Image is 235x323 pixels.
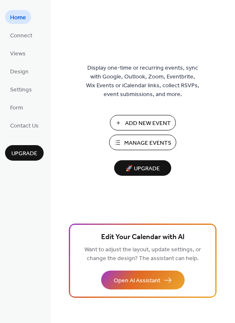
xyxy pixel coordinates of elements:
[5,118,44,132] a: Contact Us
[5,28,37,42] a: Connect
[114,276,160,285] span: Open AI Assistant
[10,31,32,40] span: Connect
[125,119,171,128] span: Add New Event
[10,68,29,76] span: Design
[5,82,37,96] a: Settings
[119,163,166,175] span: 🚀 Upgrade
[10,122,39,130] span: Contact Us
[101,232,185,243] span: Edit Your Calendar with AI
[109,135,176,150] button: Manage Events
[110,115,176,130] button: Add New Event
[114,160,171,176] button: 🚀 Upgrade
[10,104,23,112] span: Form
[5,145,44,161] button: Upgrade
[10,13,26,22] span: Home
[10,49,26,58] span: Views
[11,149,37,158] span: Upgrade
[5,100,28,114] a: Form
[10,86,32,94] span: Settings
[101,271,185,289] button: Open AI Assistant
[124,139,171,148] span: Manage Events
[86,64,199,99] span: Display one-time or recurring events, sync with Google, Outlook, Zoom, Eventbrite, Wix Events or ...
[5,46,31,60] a: Views
[84,244,201,264] span: Want to adjust the layout, update settings, or change the design? The assistant can help.
[5,10,31,24] a: Home
[5,64,34,78] a: Design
